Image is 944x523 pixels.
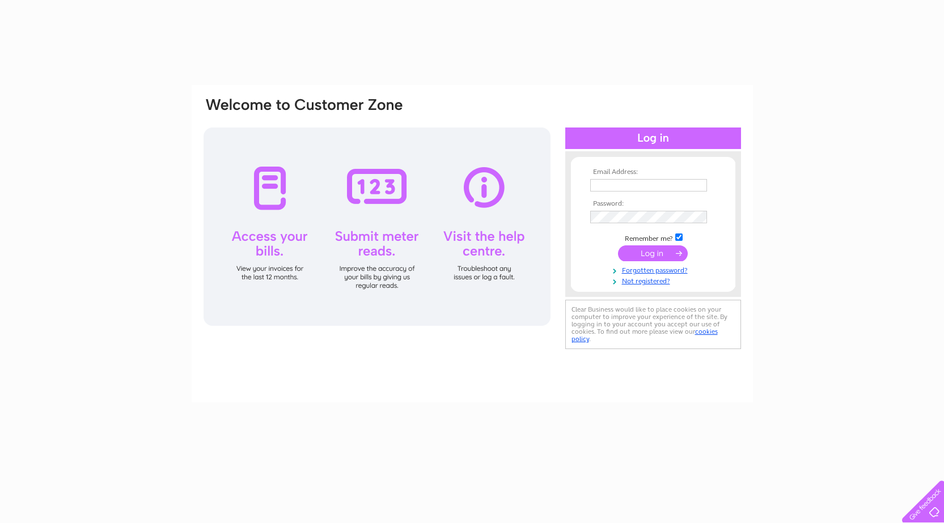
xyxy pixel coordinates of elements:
[565,300,741,349] div: Clear Business would like to place cookies on your computer to improve your experience of the sit...
[587,168,719,176] th: Email Address:
[590,275,719,286] a: Not registered?
[618,245,688,261] input: Submit
[587,200,719,208] th: Password:
[590,264,719,275] a: Forgotten password?
[572,328,718,343] a: cookies policy
[587,232,719,243] td: Remember me?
